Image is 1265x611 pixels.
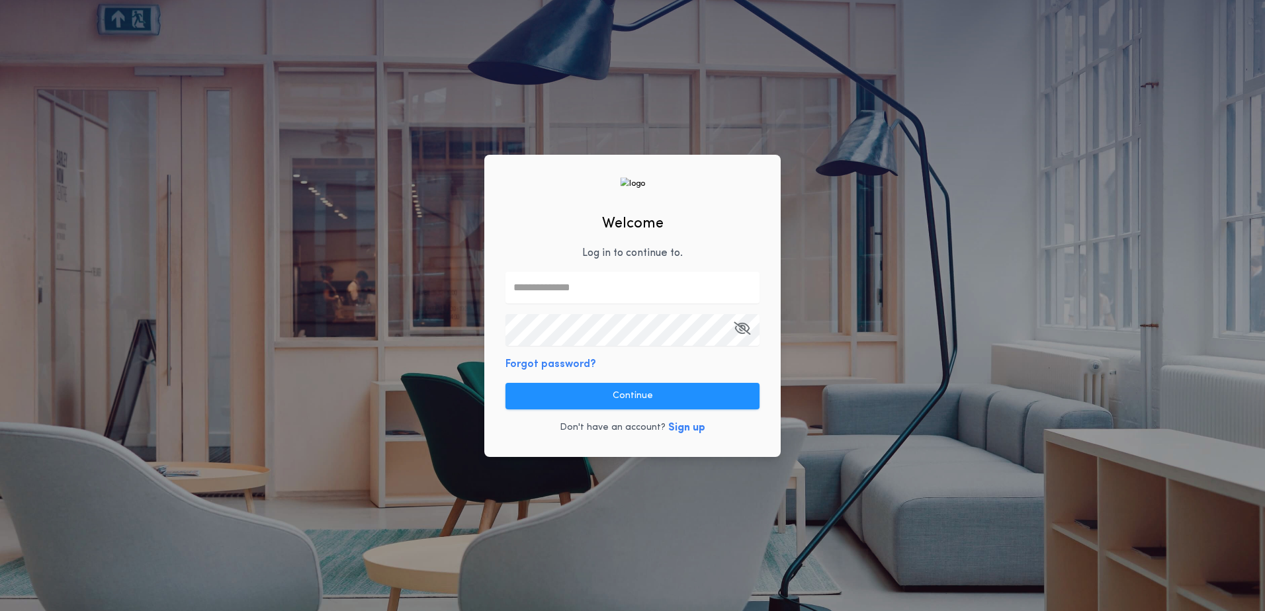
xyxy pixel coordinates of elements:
[560,421,666,434] p: Don't have an account?
[505,383,760,409] button: Continue
[505,356,596,372] button: Forgot password?
[620,177,645,190] img: logo
[668,420,705,436] button: Sign up
[582,245,683,261] p: Log in to continue to .
[602,213,664,235] h2: Welcome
